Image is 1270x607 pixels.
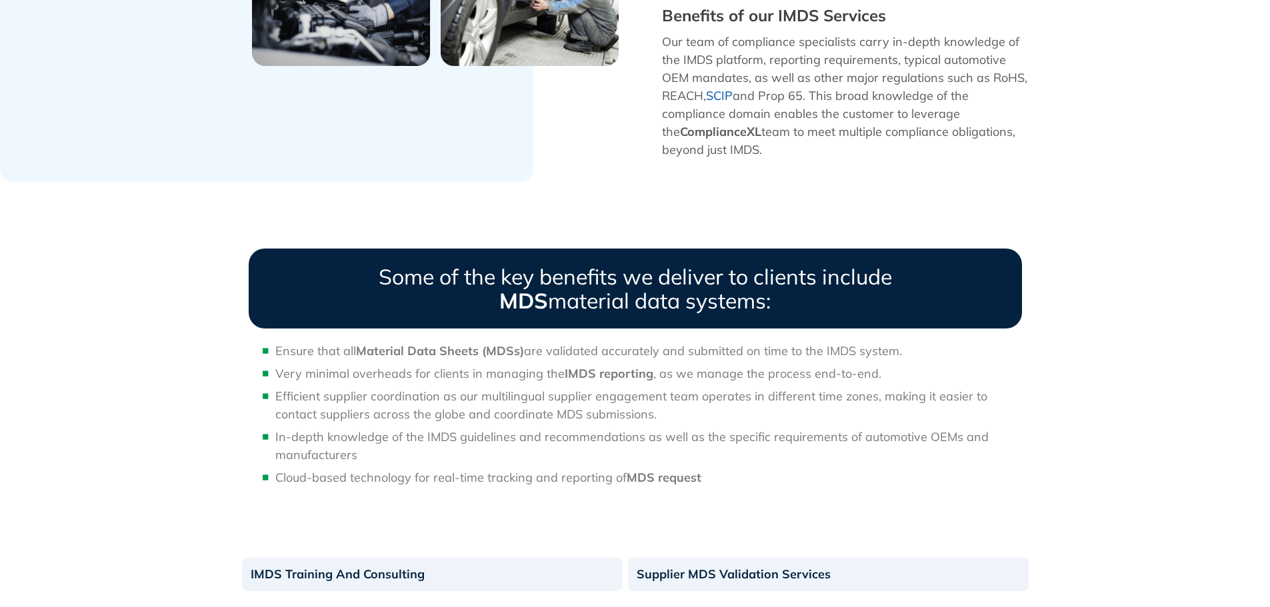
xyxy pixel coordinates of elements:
[275,366,881,381] span: Very minimal overheads for clients in managing the , as we manage the process end-to-end.
[499,287,548,314] b: MDS
[662,1,1029,30] h4: Benefits of our IMDS Services
[680,124,761,139] strong: ComplianceXL
[706,88,733,103] a: SCIP
[275,388,987,422] span: Efficient supplier coordination as our multilingual supplier engagement team operates in differen...
[249,249,1022,328] h4: Some of the key benefits we deliver to clients include material data systems:
[275,429,989,462] span: In-depth knowledge of the IMDS guidelines and recommendations as well as the specific requirement...
[565,366,653,381] strong: IMDS reporting
[662,34,1027,157] span: Our team of compliance specialists carry in-depth knowledge of the IMDS platform, reporting requi...
[628,558,1029,591] a: Supplier MDS Validation Services
[356,343,524,358] strong: Material Data Sheets (MDSs)
[275,343,902,358] span: Ensure that all are validated accurately and submitted on time to the IMDS system.
[275,470,701,485] span: Cloud-based technology for real-time tracking and reporting of
[242,558,623,591] a: IMDS Training And Consulting
[627,470,701,485] strong: MDS request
